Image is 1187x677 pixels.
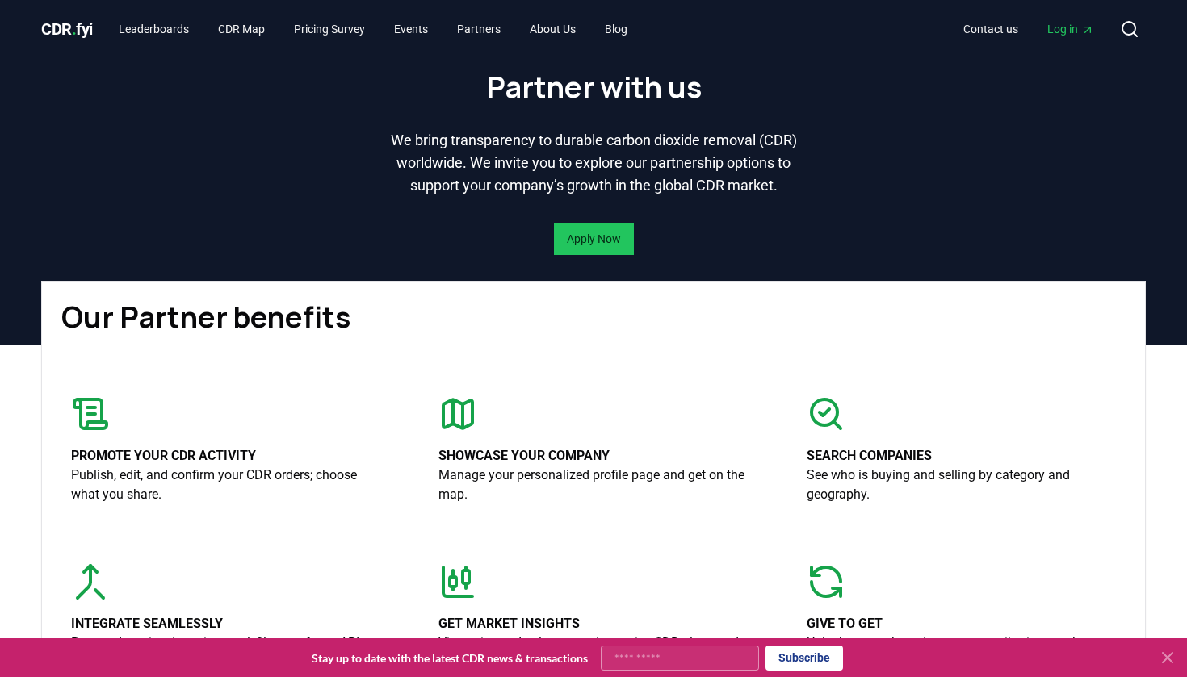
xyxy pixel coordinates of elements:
[486,71,702,103] h1: Partner with us
[72,19,77,39] span: .
[807,614,1116,633] p: Give to get
[1047,21,1094,37] span: Log in
[381,15,441,44] a: Events
[71,614,363,633] p: Integrate seamlessly
[41,18,93,40] a: CDR.fyi
[567,231,621,247] a: Apply Now
[592,15,640,44] a: Blog
[950,15,1031,44] a: Contact us
[438,614,748,633] p: Get market insights
[205,15,278,44] a: CDR Map
[71,446,380,466] p: Promote your CDR activity
[1034,15,1107,44] a: Log in
[438,446,748,466] p: Showcase your company
[106,15,640,44] nav: Main
[554,223,634,255] button: Apply Now
[106,15,202,44] a: Leaderboards
[41,19,93,39] span: CDR fyi
[438,466,748,504] p: Manage your personalized profile page and get on the map.
[387,129,800,197] p: We bring transparency to durable carbon dioxide removal (CDR) worldwide. We invite you to explore...
[281,15,378,44] a: Pricing Survey
[61,301,1126,333] h1: Our Partner benefits
[807,633,1116,672] p: Unlock access based on your contributions to the ecosystem.
[950,15,1107,44] nav: Main
[807,446,1116,466] p: Search companies
[807,466,1116,504] p: See who is buying and selling by category and geography.
[71,466,380,504] p: Publish, edit, and confirm your CDR orders; choose what you share.
[438,633,748,672] p: View price and volume trends, receive CDR alerts and briefings.
[444,15,514,44] a: Partners
[71,633,363,653] p: Post and receive data via portal, file transfer, or API.
[517,15,589,44] a: About Us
